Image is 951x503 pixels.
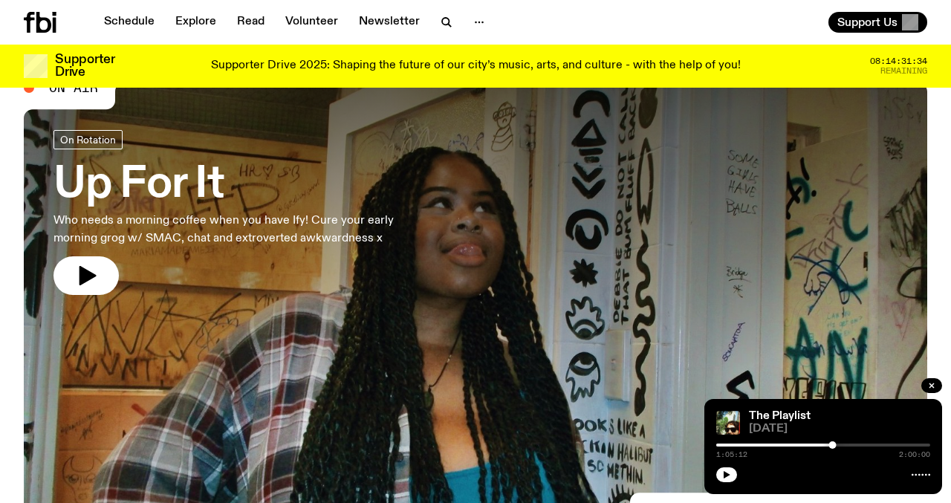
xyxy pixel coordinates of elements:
[211,59,741,73] p: Supporter Drive 2025: Shaping the future of our city’s music, arts, and culture - with the help o...
[95,12,163,33] a: Schedule
[53,212,434,247] p: Who needs a morning coffee when you have Ify! Cure your early morning grog w/ SMAC, chat and extr...
[828,12,927,33] button: Support Us
[276,12,347,33] a: Volunteer
[716,451,747,458] span: 1:05:12
[53,164,434,206] h3: Up For It
[899,451,930,458] span: 2:00:00
[166,12,225,33] a: Explore
[228,12,273,33] a: Read
[55,53,114,79] h3: Supporter Drive
[870,57,927,65] span: 08:14:31:34
[53,130,123,149] a: On Rotation
[53,130,434,295] a: Up For ItWho needs a morning coffee when you have Ify! Cure your early morning grog w/ SMAC, chat...
[749,424,930,435] span: [DATE]
[60,134,116,145] span: On Rotation
[837,16,898,29] span: Support Us
[880,67,927,75] span: Remaining
[350,12,429,33] a: Newsletter
[749,410,811,422] a: The Playlist
[49,81,98,94] span: On Air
